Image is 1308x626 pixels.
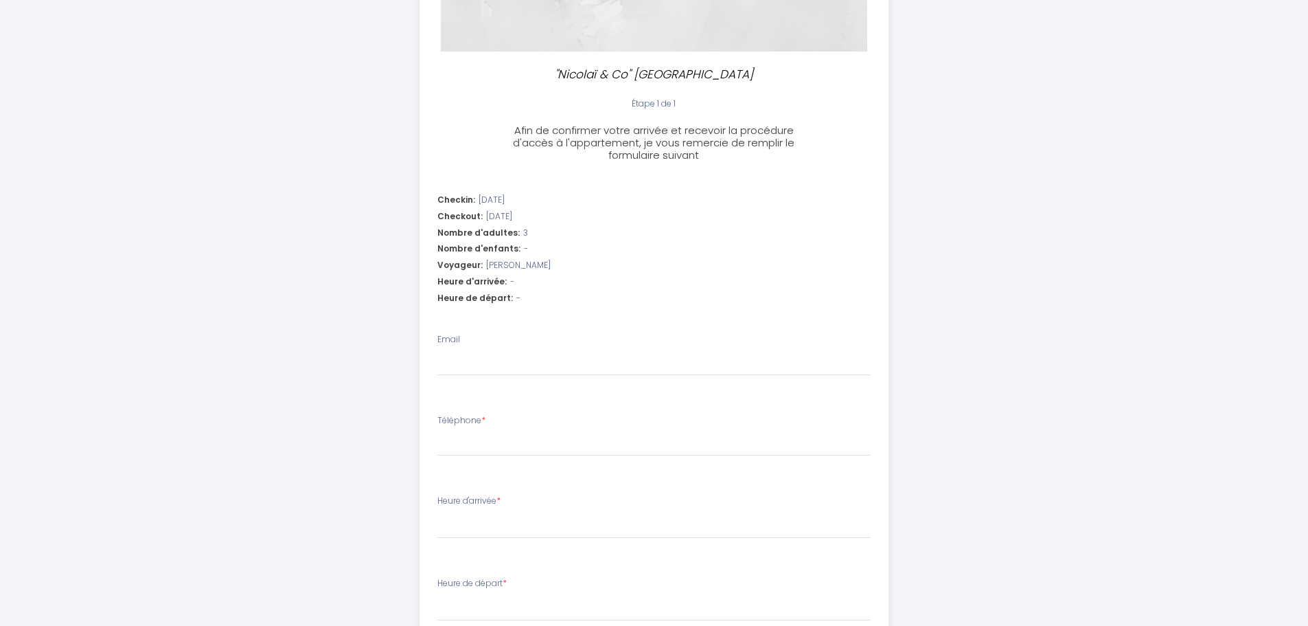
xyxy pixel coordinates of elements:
span: Nombre d'enfants: [437,243,520,256]
label: Heure de départ [437,577,507,590]
label: Email [437,333,460,346]
span: Checkout: [437,210,483,223]
label: Heure d'arrivée [437,495,501,508]
span: 3 [523,227,528,240]
label: Téléphone [437,414,485,427]
span: [PERSON_NAME] [486,259,551,272]
span: Voyageur: [437,259,483,272]
span: - [516,292,520,305]
span: Checkin: [437,194,475,207]
span: [DATE] [479,194,505,207]
span: [DATE] [486,210,512,223]
span: - [510,276,514,289]
span: - [524,243,528,256]
span: Heure de départ: [437,292,513,305]
p: "Nicolaï & Co" [GEOGRAPHIC_DATA] [507,65,801,84]
span: Étape 1 de 1 [632,98,676,109]
span: Afin de confirmer votre arrivée et recevoir la procédure d'accès à l'appartement, je vous remerci... [513,123,794,162]
span: Heure d'arrivée: [437,276,507,289]
span: Nombre d'adultes: [437,227,520,240]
